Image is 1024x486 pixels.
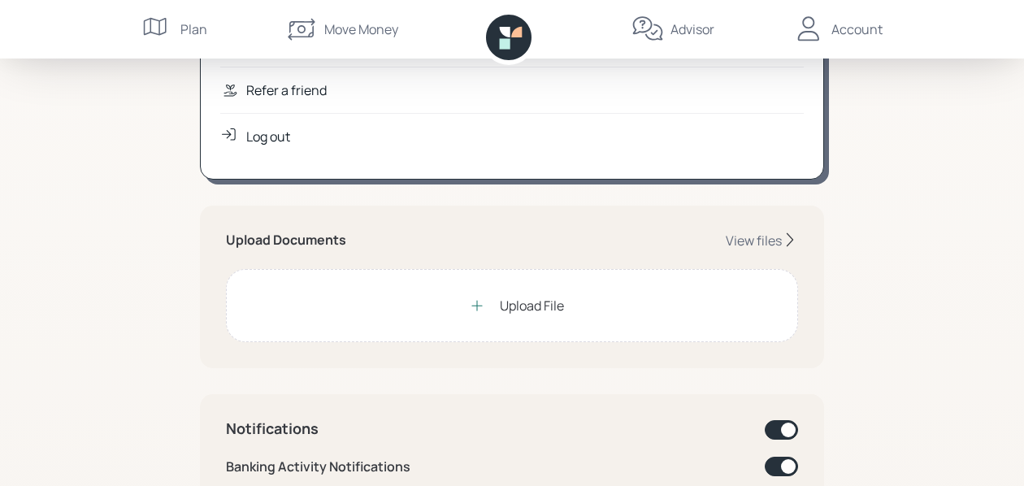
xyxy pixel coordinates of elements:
[500,296,564,315] div: Upload File
[670,20,714,39] div: Advisor
[246,127,290,146] div: Log out
[726,232,782,250] div: View files
[226,232,346,248] h5: Upload Documents
[246,80,327,100] div: Refer a friend
[180,20,207,39] div: Plan
[226,457,410,476] div: Banking Activity Notifications
[831,20,883,39] div: Account
[226,420,319,438] h4: Notifications
[324,20,398,39] div: Move Money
